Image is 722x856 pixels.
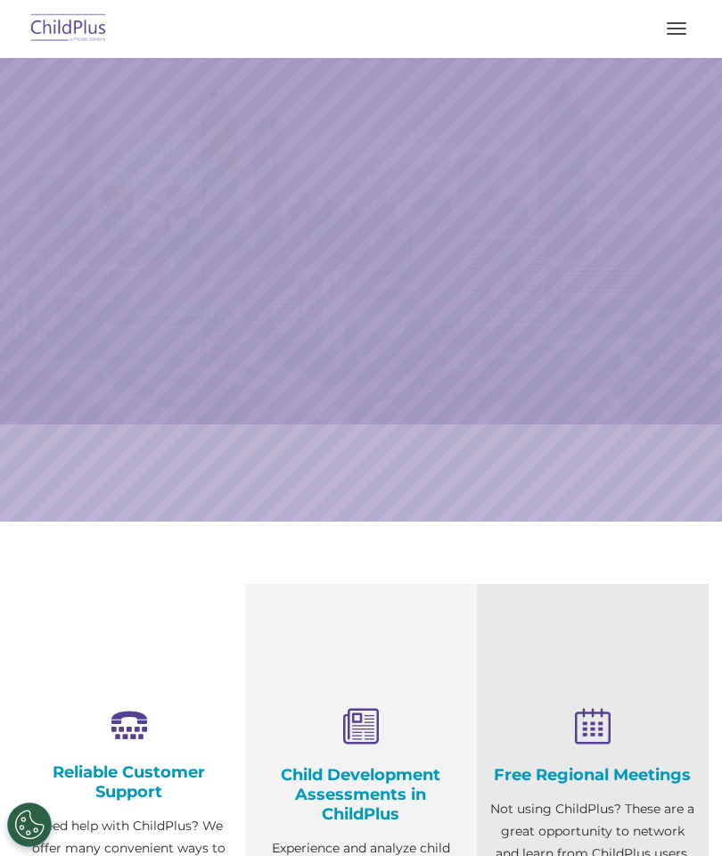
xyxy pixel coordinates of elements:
[7,802,52,847] button: Cookies Settings
[27,8,111,50] img: ChildPlus by Procare Solutions
[27,762,232,802] h4: Reliable Customer Support
[490,273,615,305] a: Learn More
[490,765,695,785] h4: Free Regional Meetings
[258,765,464,824] h4: Child Development Assessments in ChildPlus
